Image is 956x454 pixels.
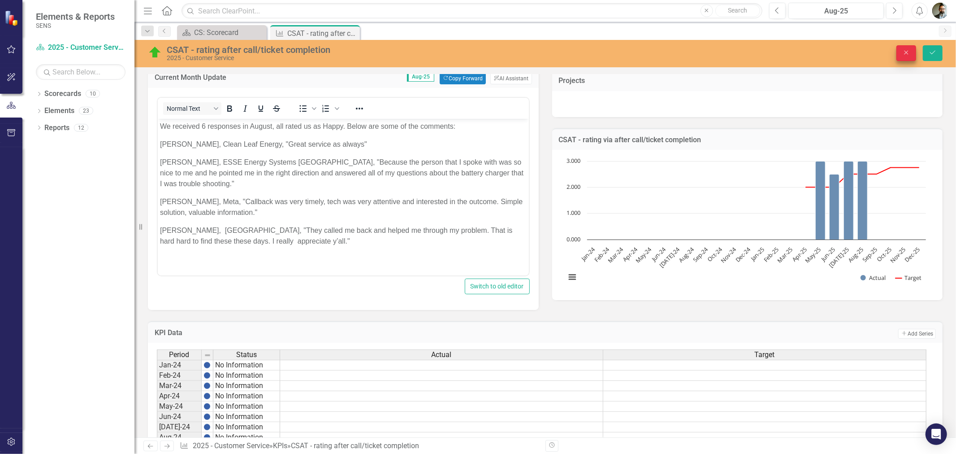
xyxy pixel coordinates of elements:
img: BgCOk07PiH71IgAAAABJRU5ErkJggg== [203,362,211,369]
button: Chad Molen [932,3,948,19]
text: Sep-25 [861,245,879,264]
text: Mar-24 [606,245,625,265]
img: BgCOk07PiH71IgAAAABJRU5ErkJggg== [203,393,211,400]
img: BgCOk07PiH71IgAAAABJRU5ErkJggg== [203,423,211,431]
text: Oct-25 [875,245,893,263]
h3: KPI Data [155,329,485,337]
img: ClearPoint Strategy [4,10,20,26]
input: Search Below... [36,64,125,80]
div: Chart. Highcharts interactive chart. [561,157,934,291]
td: No Information [213,371,280,381]
iframe: Rich Text Area [158,119,529,275]
text: Jan-25 [748,245,766,263]
path: Jun-25, 2.5. Actual. [829,175,839,240]
text: Aug-25 [846,245,865,264]
text: Apr-25 [790,245,808,263]
path: Jul-25, 3. Actual. [844,162,853,240]
button: Switch to old editor [465,279,530,294]
td: Apr-24 [157,391,202,402]
button: Aug-25 [788,3,884,19]
button: Strikethrough [269,102,284,115]
text: Aug-24 [677,245,696,264]
small: SENS [36,22,115,29]
text: Jun-25 [818,245,836,263]
span: Elements & Reports [36,11,115,22]
text: Nov-24 [718,245,738,265]
div: 10 [86,90,100,98]
button: Copy Forward [440,73,486,84]
img: BgCOk07PiH71IgAAAABJRU5ErkJggg== [203,372,211,379]
a: 2025 - Customer Service [36,43,125,53]
div: Open Intercom Messenger [926,423,947,445]
text: 0.000 [567,235,580,243]
td: No Information [213,432,280,443]
text: May-24 [634,245,653,265]
text: [DATE]-25 [827,245,851,269]
td: Feb-24 [157,371,202,381]
img: 8DAGhfEEPCf229AAAAAElFTkSuQmCC [204,352,211,359]
div: » » [180,441,538,451]
button: Block Normal Text [163,102,221,115]
text: Dec-25 [903,245,921,264]
span: Actual [432,351,452,359]
button: View chart menu, Chart [566,271,579,283]
td: Jan-24 [157,360,202,371]
div: Bullet list [295,102,318,115]
img: On Target [148,45,162,60]
button: Italic [238,102,253,115]
text: Jan-24 [579,245,597,263]
span: Status [236,351,257,359]
text: Sep-24 [691,245,710,264]
div: 12 [74,124,88,131]
div: Aug-25 [792,6,881,17]
td: No Information [213,391,280,402]
img: BgCOk07PiH71IgAAAABJRU5ErkJggg== [203,413,211,420]
text: 2.000 [567,183,580,191]
a: KPIs [273,441,287,450]
text: Apr-24 [621,245,639,264]
span: Aug-25 [407,72,434,82]
span: Search [728,7,747,14]
a: Scorecards [44,89,81,99]
img: BgCOk07PiH71IgAAAABJRU5ErkJggg== [203,403,211,410]
button: Bold [222,102,237,115]
button: Underline [253,102,268,115]
text: Mar-25 [775,245,794,264]
text: 3.000 [567,157,580,165]
div: CSAT - rating after call/ticket completion [167,45,596,55]
div: CS: Scorecard [194,27,264,38]
div: 23 [79,107,93,115]
text: May-25 [803,245,822,265]
div: 2025 - Customer Service [167,55,596,61]
path: Aug-25, 3. Actual. [857,162,867,240]
text: Feb-25 [761,245,780,264]
td: No Information [213,412,280,422]
h3: CSAT - rating via after call/ticket completion [559,136,936,144]
td: Aug-24 [157,432,202,443]
svg: Interactive chart [561,157,930,291]
td: No Information [213,402,280,412]
a: CS: Scorecard [179,27,264,38]
text: [DATE]-24 [658,245,682,270]
path: May-25, 3. Actual. [815,162,825,240]
div: CSAT - rating after call/ticket completion [291,441,419,450]
text: Nov-25 [888,245,907,264]
text: Target [904,274,921,282]
input: Search ClearPoint... [182,3,762,19]
button: Reveal or hide additional toolbar items [352,102,367,115]
span: Period [169,351,190,359]
button: Search [715,4,760,17]
text: Dec-24 [733,245,752,264]
span: Target [755,351,775,359]
td: Mar-24 [157,381,202,391]
img: BgCOk07PiH71IgAAAABJRU5ErkJggg== [203,434,211,441]
text: Feb-24 [592,245,611,264]
div: Numbered list [318,102,341,115]
button: Show Target [895,274,922,282]
a: Reports [44,123,69,133]
td: Jun-24 [157,412,202,422]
